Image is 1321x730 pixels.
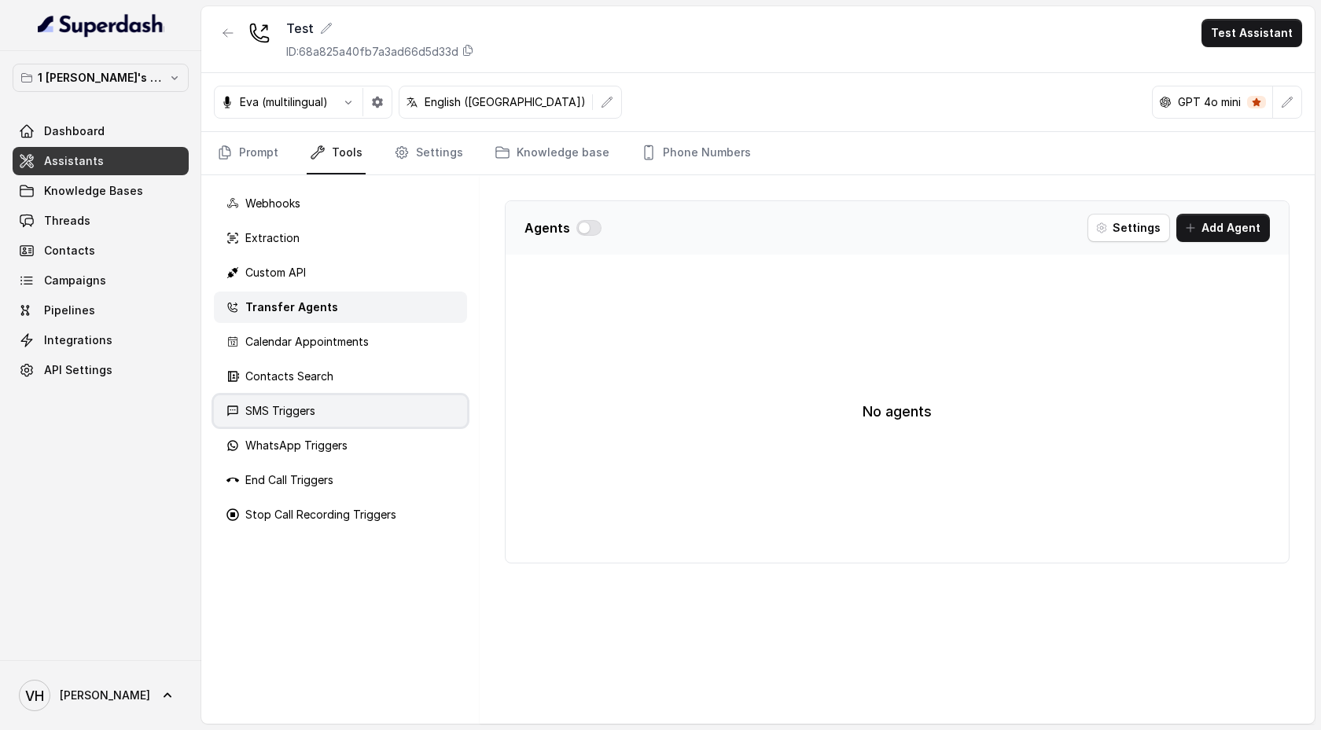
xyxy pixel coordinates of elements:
[25,688,44,704] text: VH
[1176,214,1270,242] button: Add Agent
[44,123,105,139] span: Dashboard
[214,132,1302,174] nav: Tabs
[13,64,189,92] button: 1 [PERSON_NAME]'s Workspace
[307,132,366,174] a: Tools
[60,688,150,703] span: [PERSON_NAME]
[391,132,466,174] a: Settings
[638,132,754,174] a: Phone Numbers
[863,401,932,423] p: No agents
[245,438,348,453] p: WhatsApp Triggers
[245,196,300,211] p: Webhooks
[240,94,328,110] p: Eva (multilingual)
[13,296,189,325] a: Pipelines
[245,299,338,315] p: Transfer Agents
[245,265,306,281] p: Custom API
[1087,214,1170,242] button: Settings
[13,237,189,265] a: Contacts
[245,369,333,384] p: Contacts Search
[245,472,333,488] p: End Call Triggers
[38,68,164,87] p: 1 [PERSON_NAME]'s Workspace
[44,332,112,348] span: Integrations
[44,153,104,169] span: Assistants
[44,243,95,259] span: Contacts
[245,403,315,419] p: SMS Triggers
[13,266,189,295] a: Campaigns
[13,356,189,384] a: API Settings
[286,19,474,38] div: Test
[13,117,189,145] a: Dashboard
[13,207,189,235] a: Threads
[44,183,143,199] span: Knowledge Bases
[13,673,189,717] a: [PERSON_NAME]
[425,94,586,110] p: English ([GEOGRAPHIC_DATA])
[245,507,396,523] p: Stop Call Recording Triggers
[44,362,112,378] span: API Settings
[245,334,369,350] p: Calendar Appointments
[286,44,458,60] p: ID: 68a825a40fb7a3ad66d5d33d
[13,326,189,354] a: Integrations
[13,177,189,205] a: Knowledge Bases
[1178,94,1241,110] p: GPT 4o mini
[13,147,189,175] a: Assistants
[245,230,300,246] p: Extraction
[44,303,95,318] span: Pipelines
[1159,96,1172,108] svg: openai logo
[44,213,90,229] span: Threads
[38,13,164,38] img: light.svg
[44,273,106,288] span: Campaigns
[1201,19,1302,47] button: Test Assistant
[214,132,281,174] a: Prompt
[491,132,613,174] a: Knowledge base
[524,218,570,237] p: Agents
